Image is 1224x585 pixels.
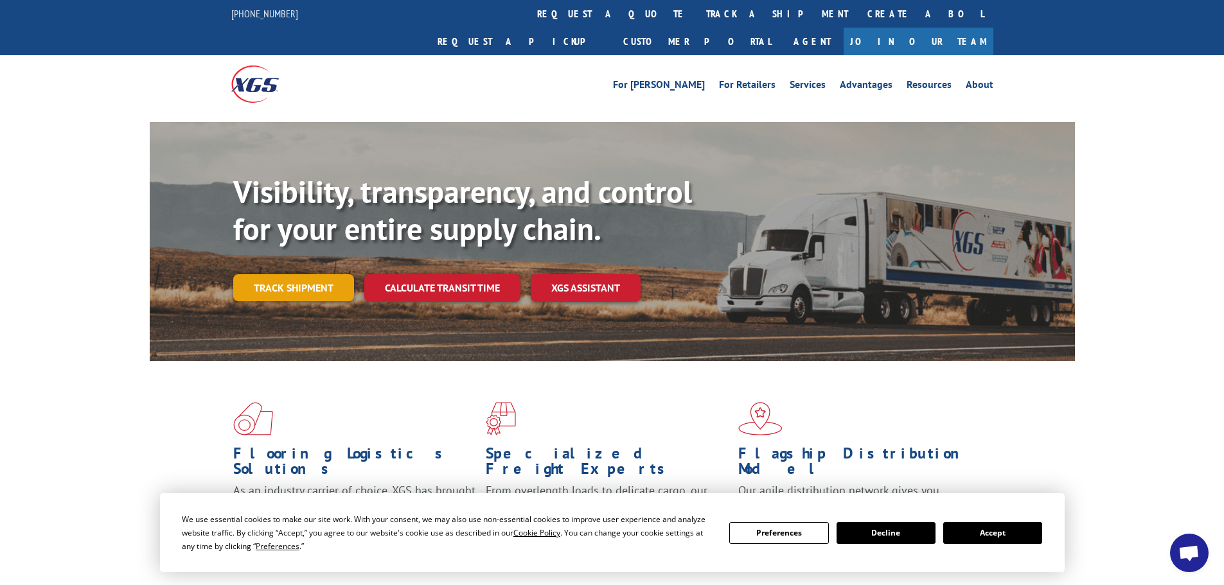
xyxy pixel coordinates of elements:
h1: Specialized Freight Experts [486,446,729,483]
h1: Flooring Logistics Solutions [233,446,476,483]
a: XGS ASSISTANT [531,274,641,302]
h1: Flagship Distribution Model [738,446,981,483]
a: Agent [781,28,844,55]
img: xgs-icon-focused-on-flooring-red [486,402,516,435]
a: About [966,80,993,94]
p: From overlength loads to delicate cargo, our experienced staff knows the best way to move your fr... [486,483,729,540]
span: Preferences [256,541,299,552]
a: Resources [907,80,952,94]
button: Preferences [729,522,828,544]
a: Request a pickup [428,28,614,55]
a: For Retailers [719,80,776,94]
span: As an industry carrier of choice, XGS has brought innovation and dedication to flooring logistics... [233,483,475,528]
div: We use essential cookies to make our site work. With your consent, we may also use non-essential ... [182,512,714,553]
a: Calculate transit time [364,274,520,302]
img: xgs-icon-flagship-distribution-model-red [738,402,783,435]
b: Visibility, transparency, and control for your entire supply chain. [233,171,692,249]
div: Cookie Consent Prompt [160,493,1065,572]
span: Our agile distribution network gives you nationwide inventory management on demand. [738,483,975,513]
img: xgs-icon-total-supply-chain-intelligence-red [233,402,273,435]
a: Advantages [840,80,892,94]
a: Track shipment [233,274,354,301]
a: For [PERSON_NAME] [613,80,705,94]
div: Open chat [1170,534,1209,572]
a: Services [790,80,826,94]
button: Decline [837,522,936,544]
a: Join Our Team [844,28,993,55]
a: [PHONE_NUMBER] [231,7,298,20]
a: Customer Portal [614,28,781,55]
span: Cookie Policy [513,527,560,538]
button: Accept [943,522,1042,544]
